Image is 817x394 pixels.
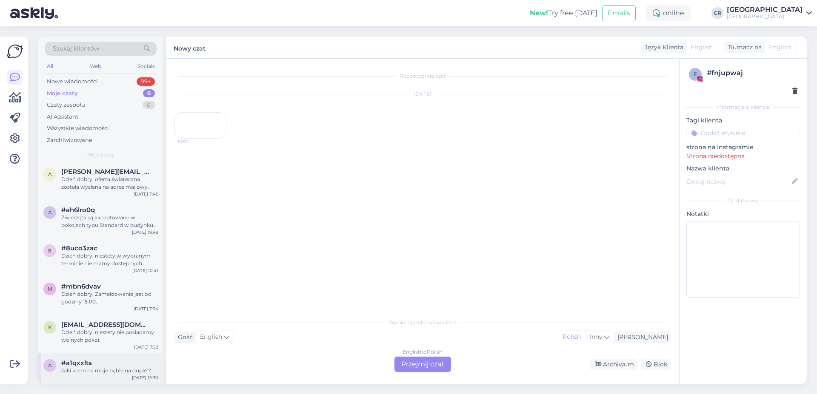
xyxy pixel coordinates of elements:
[132,229,158,235] div: [DATE] 19:49
[686,127,800,139] input: Dodać etykietę
[686,210,800,218] p: Notatki
[48,247,51,254] span: 8
[686,116,800,125] p: Tagi klienta
[53,44,99,53] span: Szukaj klientów
[7,43,23,60] img: Askly Logo
[48,209,52,215] span: a
[174,90,671,98] div: [DATE]
[61,244,97,252] span: #8uco3zac
[691,43,713,52] span: English
[641,359,671,370] div: Blok
[47,77,98,86] div: Nowe wiadomości
[394,357,451,372] div: Przejmij czat
[132,374,158,381] div: [DATE] 15:30
[88,61,103,72] div: Web
[727,13,803,20] div: [GEOGRAPHIC_DATA]
[48,171,52,177] span: a
[686,164,800,173] p: Nazwa klienta
[686,103,800,111] div: Informacje o kliencie
[686,152,800,161] p: Strona niedostępna
[590,359,637,370] div: Archiwum
[686,197,800,204] div: Dodatkowy
[47,113,78,121] div: AI Assistant
[137,77,155,86] div: 99+
[61,290,158,306] div: Dzień dobry, Zameldowanie jest od godziny 15:00.
[61,176,158,191] div: Dzień dobry, oferta świąteczna została wysłana na adres mailowy.
[136,61,157,72] div: Socials
[530,9,548,17] b: New!
[134,191,158,197] div: [DATE] 7:46
[143,89,155,98] div: 6
[174,319,671,326] div: Wybierz język i odpowiedz
[61,329,158,344] div: Dzień dobry, niestety nie posiadamy wolnych pokoi.
[134,344,158,350] div: [DATE] 7:22
[61,206,95,214] span: #ah6lro0q
[132,267,158,274] div: [DATE] 10:41
[48,362,52,368] span: a
[200,332,222,342] span: English
[61,168,150,176] span: andraszak@o2.pl
[711,7,723,19] div: CR
[724,43,762,52] div: Tłumacz na
[47,136,92,145] div: Zarchiwizowane
[602,5,636,21] button: Emails
[174,333,193,342] div: Gość
[769,43,791,52] span: English
[727,6,803,13] div: [GEOGRAPHIC_DATA]
[61,252,158,267] div: Dzień dobry, niestety w wybranym terminie nie mamy dostępnych apartamentów. Wolne apartamenty mam...
[558,331,585,343] div: Polish
[61,321,150,329] span: kamlot@onet.eu
[47,101,85,109] div: Czaty zespołu
[47,124,109,133] div: Wszystkie wiadomości
[87,151,114,159] span: Moje czaty
[727,6,812,20] a: [GEOGRAPHIC_DATA][GEOGRAPHIC_DATA]
[694,71,697,77] span: f
[707,68,797,78] div: # fnjupwaj
[48,324,52,330] span: k
[45,61,55,72] div: All
[641,43,683,52] div: Język Klienta
[47,89,78,98] div: Moje czaty
[143,101,155,109] div: 0
[646,6,691,21] div: online
[614,333,668,342] div: [PERSON_NAME]
[686,143,800,152] p: strona na Instagramie
[61,214,158,229] div: Zwierzęta są akceptowane w pokojach typu Standard w budynku Wozownia. Natomiast w terminie 19-21....
[134,306,158,312] div: [DATE] 7:34
[687,177,790,186] input: Dodaj nazwę
[403,348,443,356] div: English to Polish
[530,8,599,18] div: Try free [DATE]:
[48,286,52,292] span: m
[61,367,158,374] div: Jaki krem na moje bąble na dupie ?
[177,139,209,145] span: 10:50
[590,333,603,340] span: Inny
[61,359,92,367] span: #a1qxxlts
[61,283,101,290] span: #mbn6dvav
[174,72,671,80] div: Rozpoczął się czat
[174,42,206,53] label: Nowy czat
